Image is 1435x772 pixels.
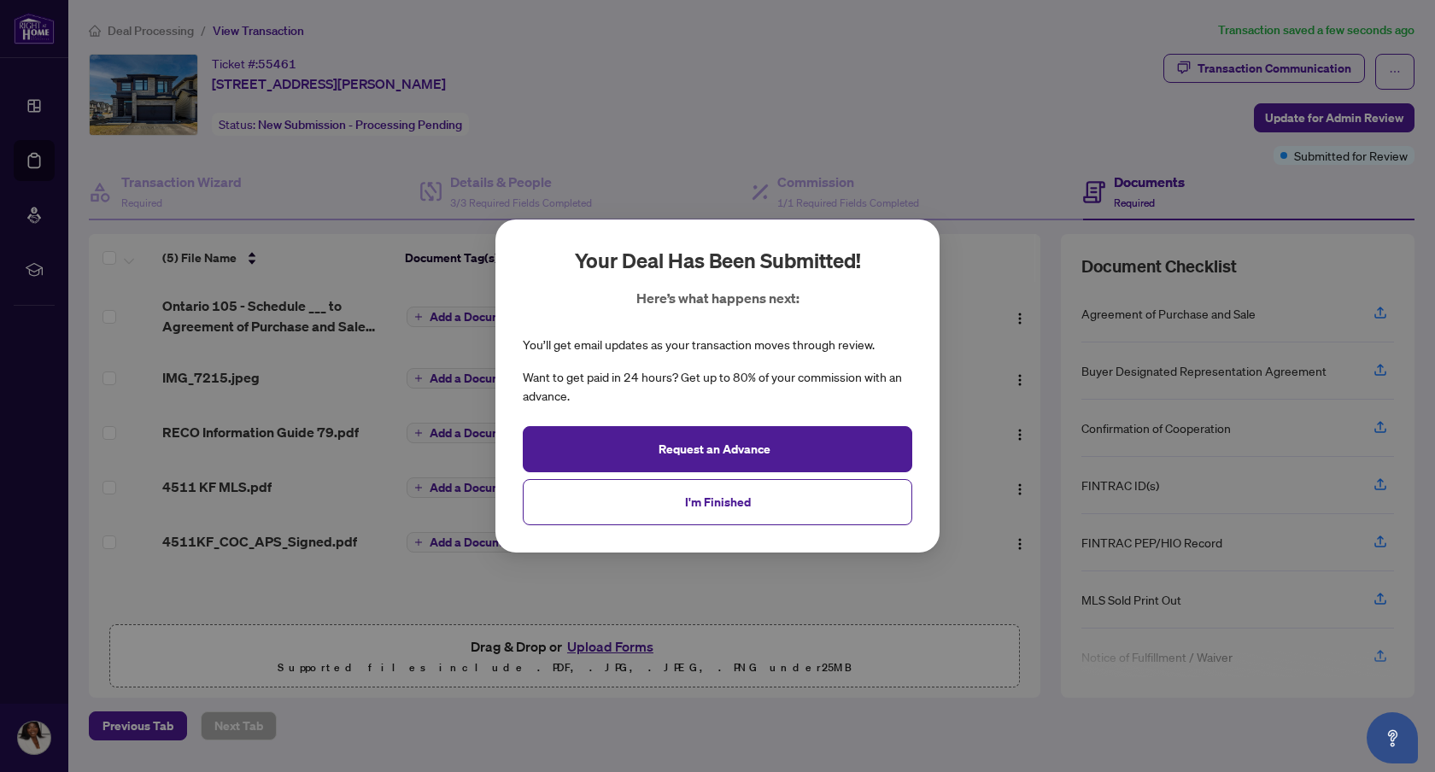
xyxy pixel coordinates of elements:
[523,368,912,406] div: Want to get paid in 24 hours? Get up to 80% of your commission with an advance.
[636,288,799,308] p: Here’s what happens next:
[523,336,875,354] div: You’ll get email updates as your transaction moves through review.
[575,247,861,274] h2: Your deal has been submitted!
[659,436,770,463] span: Request an Advance
[523,479,912,525] button: I'm Finished
[1367,712,1418,763] button: Open asap
[685,488,751,516] span: I'm Finished
[523,426,912,472] button: Request an Advance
